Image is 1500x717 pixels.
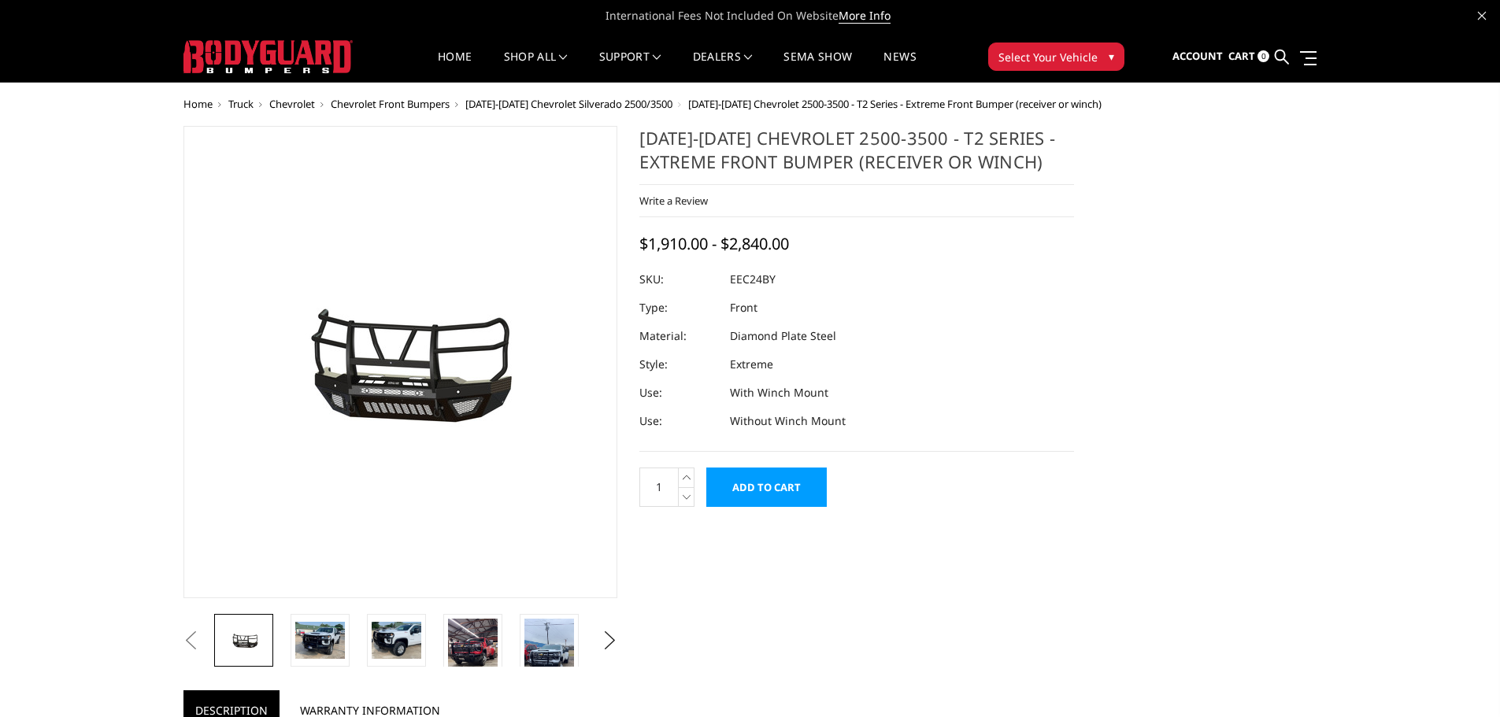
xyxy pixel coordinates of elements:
[1109,48,1114,65] span: ▾
[203,270,597,454] img: 2024-2025 Chevrolet 2500-3500 - T2 Series - Extreme Front Bumper (receiver or winch)
[639,265,718,294] dt: SKU:
[465,97,672,111] a: [DATE]-[DATE] Chevrolet Silverado 2500/3500
[639,233,789,254] span: $1,910.00 - $2,840.00
[706,468,827,507] input: Add to Cart
[1228,35,1269,78] a: Cart 0
[504,51,568,82] a: shop all
[1172,35,1223,78] a: Account
[598,629,621,652] button: Next
[688,97,1102,111] span: [DATE]-[DATE] Chevrolet 2500-3500 - T2 Series - Extreme Front Bumper (receiver or winch)
[639,322,718,350] dt: Material:
[599,51,661,82] a: Support
[524,619,574,707] img: 2024-2025 Chevrolet 2500-3500 - T2 Series - Extreme Front Bumper (receiver or winch)
[730,350,773,379] dd: Extreme
[639,294,718,322] dt: Type:
[639,194,708,208] a: Write a Review
[228,97,254,111] a: Truck
[998,49,1098,65] span: Select Your Vehicle
[1257,50,1269,62] span: 0
[448,619,498,707] img: 2024-2025 Chevrolet 2500-3500 - T2 Series - Extreme Front Bumper (receiver or winch)
[269,97,315,111] a: Chevrolet
[1228,49,1255,63] span: Cart
[295,622,345,659] img: 2024-2025 Chevrolet 2500-3500 - T2 Series - Extreme Front Bumper (receiver or winch)
[438,51,472,82] a: Home
[730,265,776,294] dd: EEC24BY
[693,51,753,82] a: Dealers
[639,126,1074,185] h1: [DATE]-[DATE] Chevrolet 2500-3500 - T2 Series - Extreme Front Bumper (receiver or winch)
[639,350,718,379] dt: Style:
[730,322,836,350] dd: Diamond Plate Steel
[183,97,213,111] a: Home
[331,97,450,111] a: Chevrolet Front Bumpers
[639,407,718,435] dt: Use:
[180,629,203,652] button: Previous
[730,294,757,322] dd: Front
[183,126,618,598] a: 2024-2025 Chevrolet 2500-3500 - T2 Series - Extreme Front Bumper (receiver or winch)
[839,8,891,24] a: More Info
[372,622,421,659] img: 2024-2025 Chevrolet 2500-3500 - T2 Series - Extreme Front Bumper (receiver or winch)
[1172,49,1223,63] span: Account
[883,51,916,82] a: News
[988,43,1124,71] button: Select Your Vehicle
[730,379,828,407] dd: With Winch Mount
[183,40,353,73] img: BODYGUARD BUMPERS
[783,51,852,82] a: SEMA Show
[730,407,846,435] dd: Without Winch Mount
[639,379,718,407] dt: Use:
